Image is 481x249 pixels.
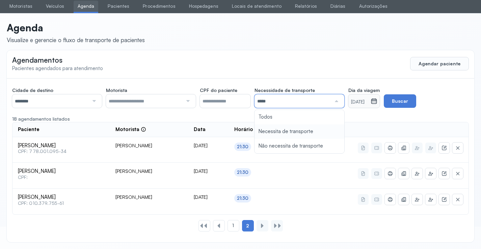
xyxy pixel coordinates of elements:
[237,195,249,201] div: 21:30
[7,36,145,43] div: Visualize e gerencie o fluxo de transporte de pacientes
[115,143,183,149] div: [PERSON_NAME]
[106,87,127,93] span: Motorista
[234,126,253,133] span: Horário
[74,1,99,12] a: Agenda
[410,57,469,70] button: Agendar paciente
[18,149,105,154] span: CPF: 778.001.095-34
[18,126,39,133] span: Paciente
[115,168,183,174] div: [PERSON_NAME]
[200,87,237,93] span: CPF do paciente
[237,144,249,150] div: 21:30
[12,56,62,64] span: Agendamentos
[104,1,133,12] a: Pacientes
[194,168,223,174] div: [DATE]
[115,194,183,200] div: [PERSON_NAME]
[228,1,286,12] a: Locais de atendimento
[115,126,146,133] div: Motorista
[5,1,36,12] a: Motoristas
[42,1,68,12] a: Veículos
[18,200,105,206] span: CPF: 010.379.755-61
[194,126,206,133] span: Data
[194,194,223,200] div: [DATE]
[355,1,392,12] a: Autorizações
[18,143,105,149] span: [PERSON_NAME]
[351,99,368,105] small: [DATE]
[18,194,105,200] span: [PERSON_NAME]
[348,87,380,93] span: Dia da viagem
[18,175,105,180] span: CPF:
[12,116,469,122] div: 18 agendamentos listados
[237,169,249,175] div: 21:30
[232,223,234,228] span: 1
[246,223,249,229] span: 2
[185,1,222,12] a: Hospedagens
[12,65,103,71] span: Pacientes agendados para atendimento
[326,1,350,12] a: Diárias
[291,1,321,12] a: Relatórios
[18,168,105,175] span: [PERSON_NAME]
[194,143,223,149] div: [DATE]
[255,87,315,93] span: Necessidade de transporte
[7,22,145,34] p: Agenda
[255,110,344,124] li: Todos
[255,124,344,139] li: Necessita de transporte
[139,1,179,12] a: Procedimentos
[255,139,344,153] li: Não necessita de transporte
[384,94,416,108] button: Buscar
[12,87,53,93] span: Cidade de destino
